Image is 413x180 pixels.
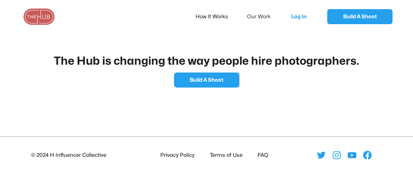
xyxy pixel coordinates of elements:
li: Terms of Use [207,151,242,159]
a: Log In [285,6,317,27]
a: Build A Shoot [327,9,392,24]
li: FAQ [255,151,268,159]
div: © 2024 H Influencer Collective [31,151,106,159]
li: Privacy Policy [158,151,195,159]
a: Our Work [247,10,279,24]
a: Build A Shoot [174,73,239,88]
a: How It Works [195,10,236,24]
h2: The Hub is changing the way people hire photographers. [54,54,359,69]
